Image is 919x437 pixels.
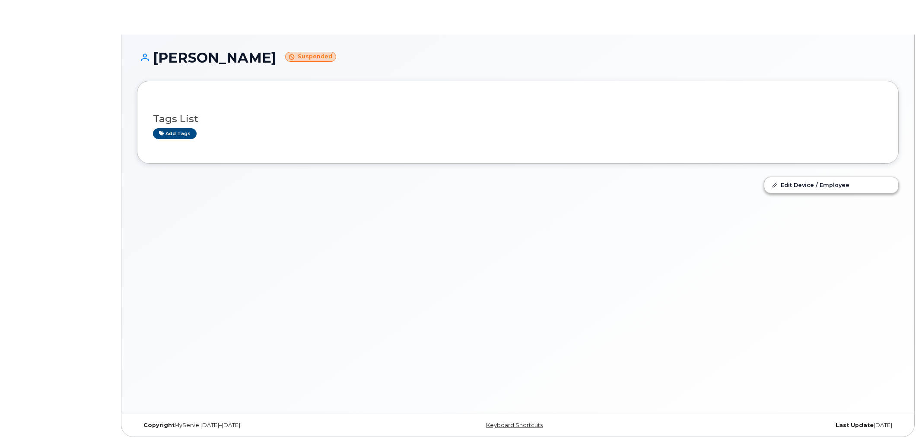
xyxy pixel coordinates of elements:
[486,422,543,428] a: Keyboard Shortcuts
[153,128,197,139] a: Add tags
[285,52,336,62] small: Suspended
[764,177,898,193] a: Edit Device / Employee
[143,422,175,428] strong: Copyright
[137,422,391,429] div: MyServe [DATE]–[DATE]
[836,422,874,428] strong: Last Update
[645,422,899,429] div: [DATE]
[137,50,899,65] h1: [PERSON_NAME]
[153,114,883,124] h3: Tags List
